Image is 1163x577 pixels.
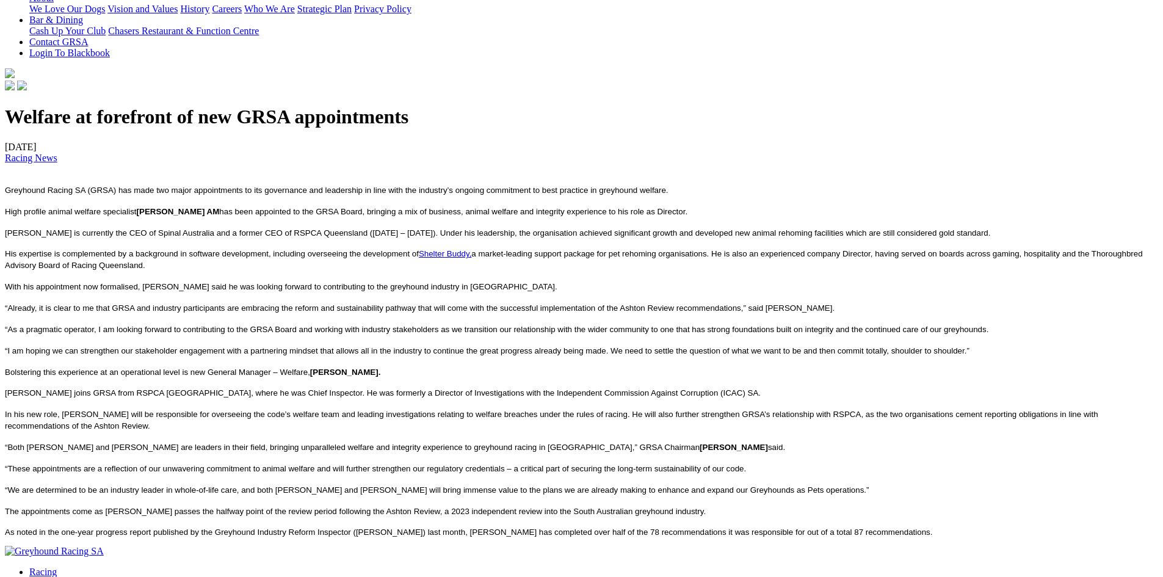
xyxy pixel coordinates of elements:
[5,464,746,473] span: “These appointments are a reflection of our unwavering commitment to animal welfare and will furt...
[5,186,668,195] span: Greyhound Racing SA (GRSA) has made two major appointments to its governance and leadership in li...
[5,228,990,238] span: [PERSON_NAME] is currently the CEO of Spinal Australia and a former CEO of RSPCA Queensland ([DAT...
[5,282,557,291] span: With his appointment now formalised, [PERSON_NAME] said he was looking forward to contributing to...
[17,81,27,90] img: twitter.svg
[5,368,380,377] span: Bolstering this experience at an operational level is new General Manager – Welfare,
[5,546,104,557] img: Greyhound Racing SA
[297,4,352,14] a: Strategic Plan
[5,142,57,163] span: [DATE]
[29,26,1158,37] div: Bar & Dining
[5,81,15,90] img: facebook.svg
[29,26,106,36] a: Cash Up Your Club
[419,249,471,258] a: Shelter Buddy,
[5,485,869,495] span: “We are determined to be an industry leader in whole-of-life care, and both [PERSON_NAME] and [PE...
[107,4,178,14] a: Vision and Values
[29,567,57,577] a: Racing
[5,249,1143,270] span: His expertise is complemented by a background in software development, including overseeing the d...
[5,528,932,537] span: As noted in the one-year progress report published by the Greyhound Industry Reform Inspector ([P...
[29,37,88,47] a: Contact GRSA
[180,4,209,14] a: History
[5,325,988,334] span: “As a pragmatic operator, I am looking forward to contributing to the GRSA Board and working with...
[5,68,15,78] img: logo-grsa-white.png
[5,410,1098,430] span: In his new role, [PERSON_NAME] will be responsible for overseeing the code’s welfare team and lea...
[244,4,295,14] a: Who We Are
[29,4,105,14] a: We Love Our Dogs
[5,388,761,397] span: [PERSON_NAME] joins GRSA from RSPCA [GEOGRAPHIC_DATA], where he was Chief Inspector. He was forme...
[29,48,110,58] a: Login To Blackbook
[137,207,220,216] b: [PERSON_NAME] AM
[212,4,242,14] a: Careers
[354,4,411,14] a: Privacy Policy
[5,443,785,452] span: “Both [PERSON_NAME] and [PERSON_NAME] are leaders in their field, bringing unparalleled welfare a...
[29,4,1158,15] div: About
[700,443,768,452] b: [PERSON_NAME]
[5,507,706,516] span: The appointments come as [PERSON_NAME] passes the halfway point of the review period following th...
[29,15,83,25] a: Bar & Dining
[5,153,57,163] a: Racing News
[5,207,687,216] span: High profile animal welfare specialist has been appointed to the GRSA Board, bringing a mix of bu...
[108,26,259,36] a: Chasers Restaurant & Function Centre
[310,368,381,377] b: [PERSON_NAME].
[5,303,835,313] span: “Already, it is clear to me that GRSA and industry participants are embracing the reform and sust...
[5,346,969,355] span: “I am hoping we can strengthen our stakeholder engagement with a partnering mindset that allows a...
[5,106,1158,128] h1: Welfare at forefront of new GRSA appointments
